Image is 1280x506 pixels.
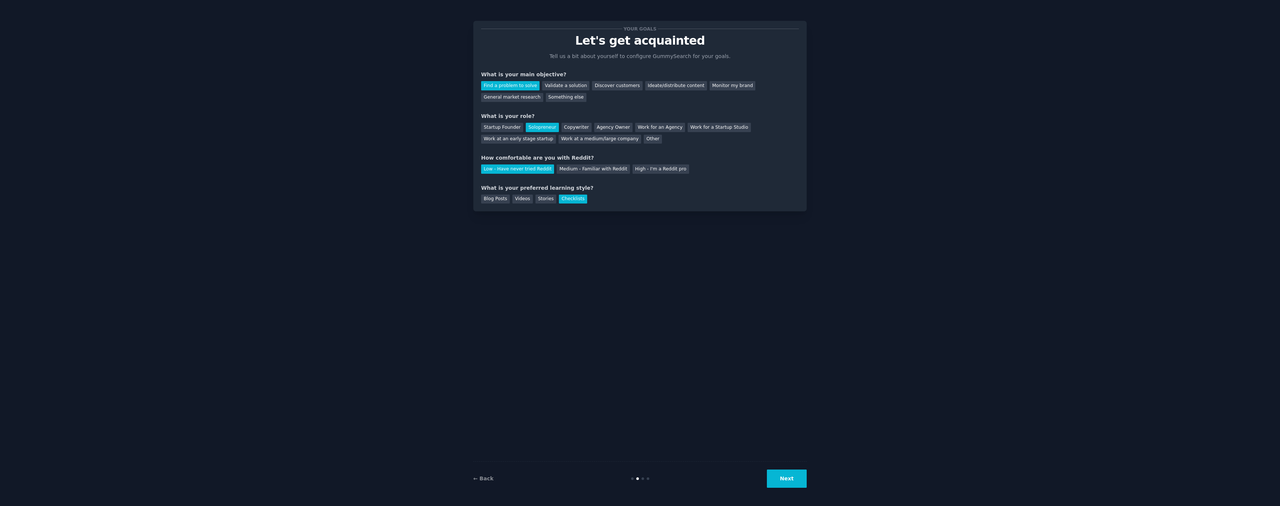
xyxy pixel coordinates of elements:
div: Work for an Agency [635,123,685,132]
div: Something else [546,93,586,102]
div: Other [644,135,662,144]
div: What is your preferred learning style? [481,184,799,192]
div: Work for a Startup Studio [688,123,751,132]
div: Validate a solution [542,81,589,90]
div: Work at a medium/large company [559,135,641,144]
div: Monitor my brand [710,81,755,90]
div: Ideate/distribute content [645,81,707,90]
div: What is your main objective? [481,71,799,79]
div: General market research [481,93,543,102]
div: Agency Owner [594,123,633,132]
p: Tell us a bit about yourself to configure GummySearch for your goals. [546,52,734,60]
div: Videos [512,195,533,204]
div: Copywriter [561,123,592,132]
a: ← Back [473,475,493,481]
div: What is your role? [481,112,799,120]
div: Checklists [559,195,587,204]
div: Startup Founder [481,123,523,132]
p: Let's get acquainted [481,34,799,47]
div: Work at an early stage startup [481,135,556,144]
div: Solopreneur [526,123,559,132]
div: Medium - Familiar with Reddit [557,164,630,174]
div: Low - Have never tried Reddit [481,164,554,174]
div: Blog Posts [481,195,510,204]
div: High - I'm a Reddit pro [633,164,689,174]
button: Next [767,470,807,488]
div: How comfortable are you with Reddit? [481,154,799,162]
div: Stories [535,195,556,204]
div: Discover customers [592,81,642,90]
div: Find a problem to solve [481,81,540,90]
span: Your goals [622,25,658,33]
